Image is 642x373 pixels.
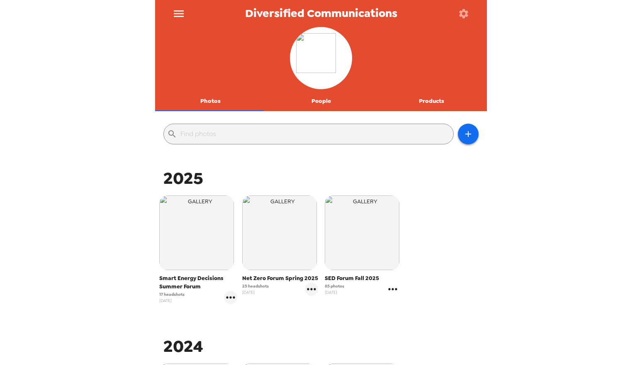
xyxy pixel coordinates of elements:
[325,283,344,289] span: 85 photos
[159,274,237,291] span: Smart Energy Decisions Summer Forum
[163,167,203,189] span: 2025
[242,283,269,289] span: 25 headshots
[159,195,234,270] img: gallery
[242,274,318,283] span: Net Zero Forum Spring 2025
[245,8,397,19] span: Diversified Communications
[180,127,450,141] input: Find photos
[242,195,317,270] img: gallery
[163,335,203,357] span: 2024
[325,289,344,295] span: [DATE]
[242,289,269,295] span: [DATE]
[305,283,318,296] button: gallery menu
[224,291,237,304] button: gallery menu
[376,91,487,111] button: Products
[266,91,377,111] button: People
[325,274,399,283] span: SED Forum Fall 2025
[159,291,185,297] span: 17 headshots
[325,195,399,270] img: gallery
[296,33,346,83] img: org logo
[386,283,399,296] button: gallery menu
[159,297,185,304] span: [DATE]
[155,91,266,111] button: Photos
